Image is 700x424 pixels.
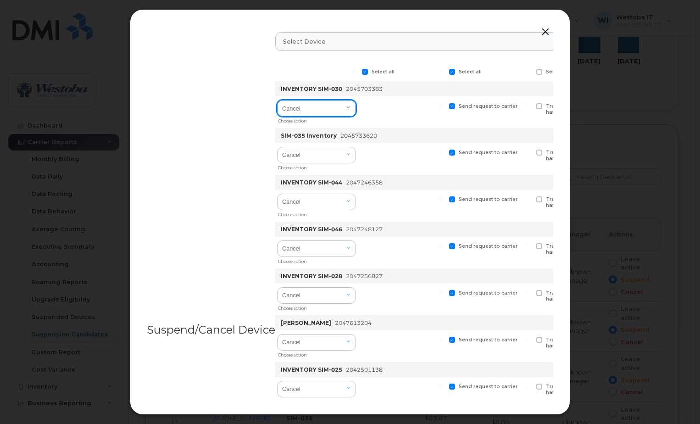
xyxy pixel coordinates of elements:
[459,196,517,202] span: Send request to carrier
[281,179,342,186] strong: INVENTORY SIM-044
[546,103,609,115] span: Transfer device to spare hardware
[351,69,356,73] input: Select all
[438,103,443,108] input: Send request to carrier
[546,243,609,255] span: Transfer device to spare hardware
[346,273,383,279] span: 2047256827
[372,69,394,75] span: Select all
[281,85,342,92] strong: INVENTORY SIM-030
[546,384,609,396] span: Transfer device to spare hardware
[525,69,530,73] input: Select all
[438,337,443,341] input: Send request to carrier
[459,384,517,390] span: Send request to carrier
[283,37,326,46] span: Select device
[281,132,337,139] strong: SIM-035 Inventory
[459,150,517,156] span: Send request to carrier
[346,366,383,373] span: 2042501138
[525,243,530,248] input: Transfer device to spare hardware
[546,290,609,302] span: Transfer device to spare hardware
[459,69,482,75] span: Select all
[278,349,356,358] div: Choose action
[346,85,383,92] span: 2045703383
[438,384,443,388] input: Send request to carrier
[340,132,377,139] span: 2045733620
[459,290,517,296] span: Send request to carrier
[438,196,443,201] input: Send request to carrier
[281,273,342,279] strong: INVENTORY SIM-028
[546,69,569,75] span: Select all
[281,366,342,373] strong: INVENTORY SIM-025
[278,115,356,124] div: Choose action
[335,319,372,326] span: 2047613204
[525,290,530,295] input: Transfer device to spare hardware
[438,243,443,248] input: Send request to carrier
[278,162,356,171] div: Choose action
[438,69,443,73] input: Select all
[525,103,530,108] input: Transfer device to spare hardware
[525,384,530,388] input: Transfer device to spare hardware
[147,324,275,335] div: Suspend/Cancel Device
[438,150,443,154] input: Send request to carrier
[278,208,356,218] div: Choose action
[438,290,443,295] input: Send request to carrier
[546,337,609,349] span: Transfer device to spare hardware
[459,337,517,343] span: Send request to carrier
[546,196,609,208] span: Transfer device to spare hardware
[525,196,530,201] input: Transfer device to spare hardware
[278,255,356,265] div: Choose action
[459,103,517,109] span: Send request to carrier
[525,150,530,154] input: Transfer device to spare hardware
[281,319,331,326] strong: [PERSON_NAME]
[278,302,356,312] div: Choose action
[546,150,609,162] span: Transfer device to spare hardware
[346,179,383,186] span: 2047246358
[459,243,517,249] span: Send request to carrier
[346,226,383,233] span: 2047248127
[525,337,530,341] input: Transfer device to spare hardware
[281,226,342,233] strong: INVENTORY SIM-046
